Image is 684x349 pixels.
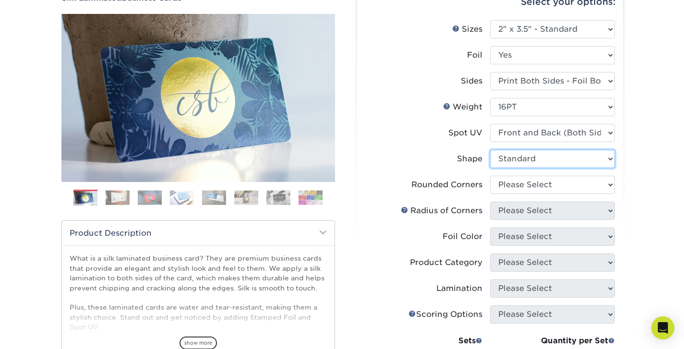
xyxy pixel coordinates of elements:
[202,190,226,205] img: Business Cards 05
[651,316,674,339] div: Open Intercom Messenger
[452,24,482,35] div: Sizes
[408,309,482,320] div: Scoring Options
[457,153,482,165] div: Shape
[234,190,258,205] img: Business Cards 06
[410,257,482,268] div: Product Category
[436,283,482,294] div: Lamination
[73,186,97,210] img: Business Cards 01
[461,75,482,87] div: Sides
[448,127,482,139] div: Spot UV
[62,221,335,245] h2: Product Description
[299,190,323,205] img: Business Cards 08
[406,335,482,347] div: Sets
[266,190,290,205] img: Business Cards 07
[170,190,194,205] img: Business Cards 04
[401,205,482,217] div: Radius of Corners
[106,190,130,205] img: Business Cards 02
[490,335,615,347] div: Quantity per Set
[443,101,482,113] div: Weight
[443,231,482,242] div: Foil Color
[138,190,162,205] img: Business Cards 03
[411,179,482,191] div: Rounded Corners
[467,49,482,61] div: Foil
